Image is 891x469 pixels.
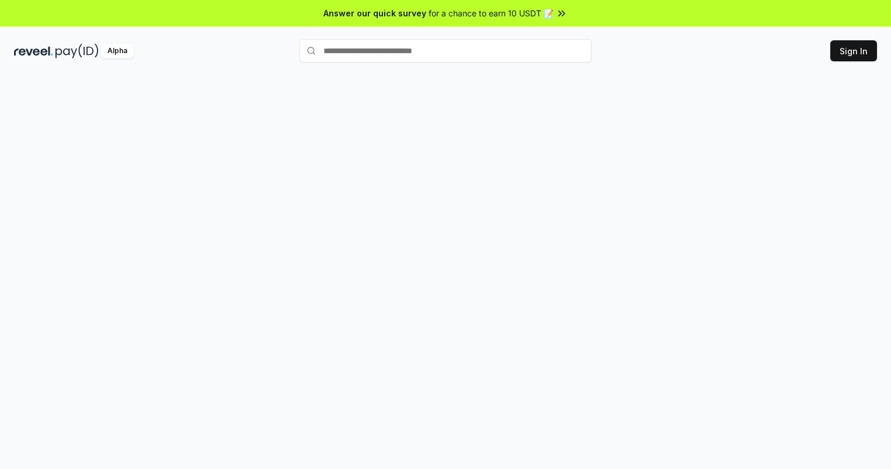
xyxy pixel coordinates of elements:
span: for a chance to earn 10 USDT 📝 [429,7,554,19]
img: reveel_dark [14,44,53,58]
span: Answer our quick survey [323,7,426,19]
div: Alpha [101,44,134,58]
button: Sign In [830,40,877,61]
img: pay_id [55,44,99,58]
